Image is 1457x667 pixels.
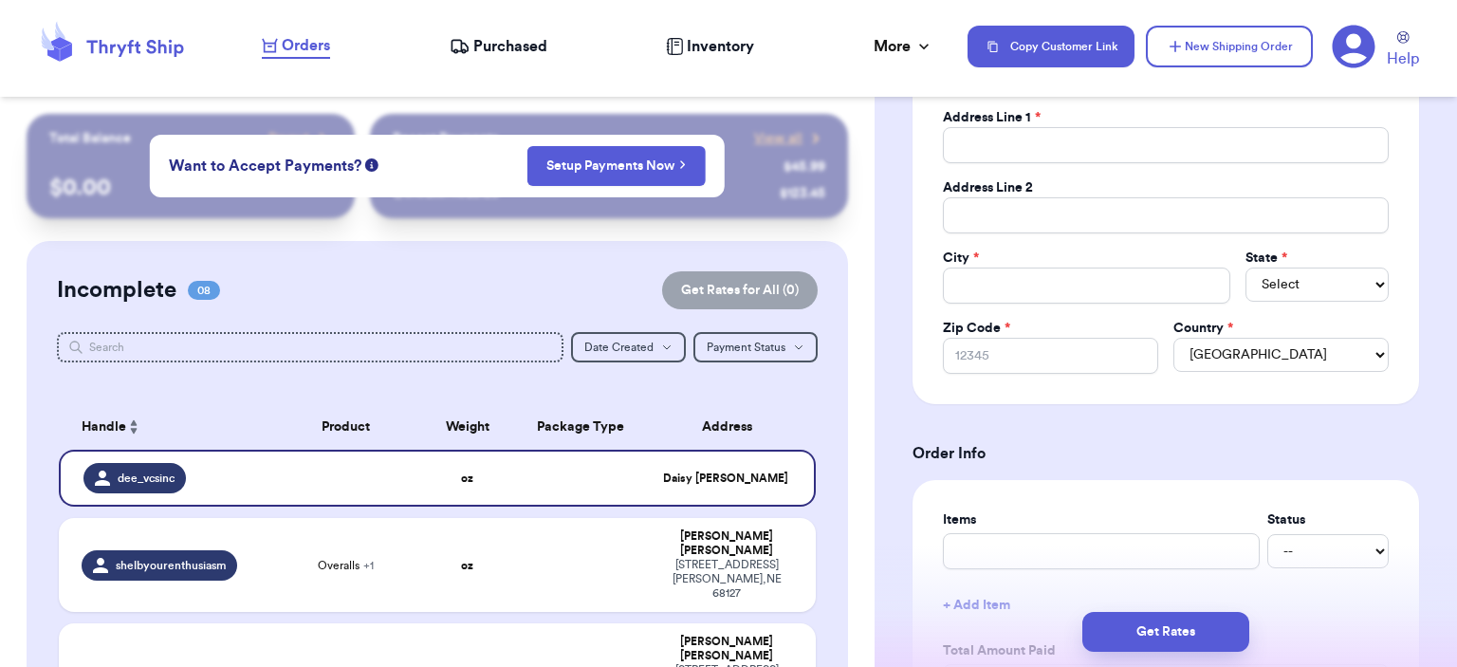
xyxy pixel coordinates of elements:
[57,275,176,306] h2: Incomplete
[188,281,220,300] span: 08
[126,416,141,438] button: Sort ascending
[49,173,333,203] p: $ 0.00
[49,129,131,148] p: Total Balance
[461,560,473,571] strong: oz
[874,35,933,58] div: More
[169,155,361,177] span: Want to Accept Payments?
[571,332,686,362] button: Date Created
[546,157,686,176] a: Setup Payments Now
[660,635,793,663] div: [PERSON_NAME] [PERSON_NAME]
[393,129,498,148] p: Recent Payments
[707,342,785,353] span: Payment Status
[649,404,816,450] th: Address
[943,178,1033,197] label: Address Line 2
[1267,510,1389,529] label: Status
[968,26,1134,67] button: Copy Customer Link
[118,471,175,486] span: dee_vcsinc
[943,249,979,268] label: City
[693,332,818,362] button: Payment Status
[262,34,330,59] a: Orders
[943,108,1041,127] label: Address Line 1
[780,184,825,203] div: $ 123.45
[513,404,650,450] th: Package Type
[913,442,1419,465] h3: Order Info
[584,342,654,353] span: Date Created
[318,558,374,573] span: Overalls
[268,129,309,148] span: Payout
[422,404,513,450] th: Weight
[116,558,226,573] span: shelbyourenthusiasm
[363,560,374,571] span: + 1
[473,35,547,58] span: Purchased
[270,404,422,450] th: Product
[660,529,793,558] div: [PERSON_NAME] [PERSON_NAME]
[1173,319,1233,338] label: Country
[1082,612,1249,652] button: Get Rates
[754,129,825,148] a: View all
[268,129,332,148] a: Payout
[754,129,802,148] span: View all
[82,417,126,437] span: Handle
[687,35,754,58] span: Inventory
[57,332,563,362] input: Search
[1387,31,1419,70] a: Help
[943,319,1010,338] label: Zip Code
[1245,249,1287,268] label: State
[282,34,330,57] span: Orders
[1387,47,1419,70] span: Help
[450,35,547,58] a: Purchased
[461,472,473,484] strong: oz
[943,510,1260,529] label: Items
[784,157,825,176] div: $ 45.99
[660,472,791,486] div: Daisy [PERSON_NAME]
[666,35,754,58] a: Inventory
[662,271,818,309] button: Get Rates for All (0)
[526,146,706,186] button: Setup Payments Now
[660,558,793,601] div: [STREET_ADDRESS] [PERSON_NAME] , NE 68127
[935,584,1396,626] button: + Add Item
[1146,26,1313,67] button: New Shipping Order
[943,338,1158,374] input: 12345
